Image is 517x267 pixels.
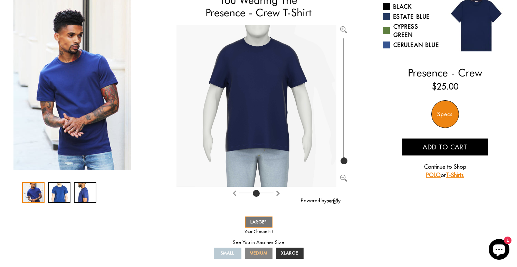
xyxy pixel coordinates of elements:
a: XLARGE [276,248,304,259]
button: Add to cart [402,138,488,156]
a: Cerulean Blue [383,41,440,49]
img: Brand%2fOtero%2f20002-v2-R%2f54%2f5-L%2fAv%2f29e01031-7dea-11ea-9f6a-0e35f21fd8c2%2fEstate+Blue%2... [176,25,336,187]
button: Zoom out [340,173,347,180]
a: Estate Blue [383,12,440,21]
img: Rotate clockwise [232,191,237,196]
button: Rotate counter clockwise [275,188,281,197]
a: Cypress Green [383,22,440,39]
a: Black [383,2,440,11]
div: 3 / 3 [74,182,96,203]
a: LARGE [245,217,272,228]
div: 2 / 3 [48,182,70,203]
span: XLARGE [281,250,298,256]
img: Zoom in [340,26,347,33]
a: SMALL [214,248,241,259]
span: LARGE [250,219,267,224]
img: perfitly-logo_73ae6c82-e2e3-4a36-81b1-9e913f6ac5a1.png [327,198,341,204]
span: SMALL [221,250,234,256]
div: Specs [431,100,459,128]
button: Zoom in [340,25,347,32]
span: MEDIUM [250,250,268,256]
a: Powered by [301,197,341,204]
a: POLO [426,172,441,178]
ins: $25.00 [432,80,458,93]
h2: Presence - Crew [383,66,507,79]
div: 1 / 3 [22,182,45,203]
p: Continue to Shop or [402,163,488,179]
a: MEDIUM [245,248,272,259]
a: T-Shirts [446,172,464,178]
img: Zoom out [340,175,347,182]
span: Add to cart [423,143,467,151]
button: Rotate clockwise [232,188,237,197]
inbox-online-store-chat: Shopify online store chat [487,239,511,261]
img: Rotate counter clockwise [275,191,281,196]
